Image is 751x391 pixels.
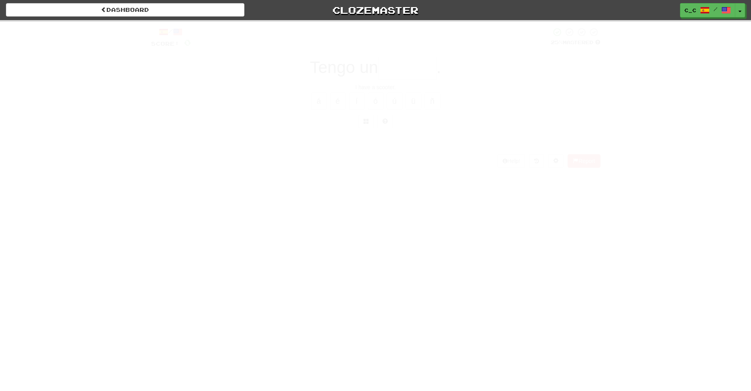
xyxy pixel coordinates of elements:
[684,7,696,14] span: C_C
[407,21,414,30] span: 0
[311,93,327,109] button: á
[529,154,544,168] button: Round history (alt+y)
[680,3,735,17] a: C_C /
[358,115,374,128] button: Switch sentence to multiple choice alt+p
[310,58,378,77] span: Tengo un
[377,115,393,128] button: Single letter hint - you only get 1 per sentence and score half the points! alt+h
[151,27,191,37] div: /
[551,39,600,46] div: Mastered
[184,37,191,47] span: 0
[330,93,346,109] button: é
[6,3,244,17] a: Dashboard
[349,93,365,109] button: í
[238,21,244,30] span: 0
[151,40,179,47] span: Score:
[387,93,403,109] button: ú
[568,154,600,168] button: Report
[714,6,717,12] span: /
[368,93,384,109] button: ó
[351,132,400,150] button: Submit
[425,93,440,109] button: ñ
[256,3,495,17] a: Clozemaster
[551,39,563,45] span: 25 %
[498,154,526,168] button: Help!
[151,83,600,91] div: I have a scooter.
[554,21,567,30] span: 10
[406,93,421,109] button: ü
[436,58,441,77] span: .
